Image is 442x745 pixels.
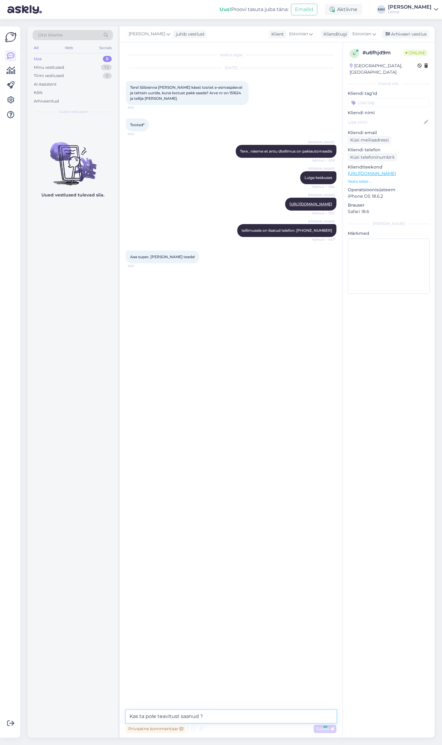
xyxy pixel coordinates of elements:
div: Lenne [388,10,432,14]
span: Uued vestlused [59,109,87,114]
p: Vaata edasi ... [348,179,430,184]
p: Klienditeekond [348,164,430,170]
p: Märkmed [348,230,430,237]
span: Estonian [289,31,308,37]
span: Estonian [352,31,371,37]
div: 73 [101,64,112,71]
div: Klienditugi [321,31,347,37]
span: Nähtud ✓ 9:57 [312,237,335,242]
div: Web [64,44,74,52]
div: Socials [98,44,113,52]
div: Aktiivne [325,4,362,15]
span: Tere! Sõbranna [PERSON_NAME] käest tootet e-esmaspäeval ja tahtsin uurida, kuna lootust pakk saad... [130,85,243,101]
p: Operatsioonisüsteem [348,187,430,193]
span: [PERSON_NAME] [308,166,335,171]
span: Tere , näeme et antu dtellimus on pakiautomaadis [240,149,332,153]
div: Kõik [34,90,43,96]
div: Arhiveeri vestlus [382,30,429,38]
span: [PERSON_NAME] [129,31,165,37]
img: No chats [28,131,118,186]
img: Askly Logo [5,31,17,43]
input: Lisa tag [348,98,430,107]
div: [GEOGRAPHIC_DATA], [GEOGRAPHIC_DATA] [350,63,417,76]
div: Minu vestlused [34,64,64,71]
span: Luige keskuses [304,175,332,180]
p: Kliendi nimi [348,110,430,116]
div: [DATE] [126,65,336,71]
div: juhib vestlust [173,31,205,37]
button: Emailid [291,4,317,15]
p: Uued vestlused tulevad siia. [41,192,104,198]
div: Proovi tasuta juba täna: [219,6,289,13]
p: Kliendi email [348,130,430,136]
span: Tooted* [130,122,145,127]
div: [PERSON_NAME] [388,5,432,10]
div: 0 [103,73,112,79]
span: Nähtud ✓ 9:56 [312,158,335,163]
div: Vestlus algas [126,52,336,58]
a: [URL][DOMAIN_NAME] [289,202,332,206]
span: Nähtud ✓ 9:57 [312,211,335,215]
div: [PERSON_NAME] [348,221,430,227]
span: tellimusele on lisatud telefon: [PHONE_NUMBER] [242,228,332,233]
div: MM [377,5,386,14]
p: iPhone OS 18.6.2 [348,193,430,200]
span: 9:55 [128,105,151,110]
p: Kliendi tag'id [348,90,430,97]
a: [URL][DOMAIN_NAME] [348,171,396,176]
span: Online [403,49,428,56]
div: AI Assistent [34,81,56,87]
div: # u6fhjd9m [363,49,403,56]
div: Uus [34,56,42,62]
span: Otsi kliente [38,32,63,38]
p: Safari 18.6 [348,208,430,215]
div: Küsi meiliaadressi [348,136,391,144]
div: Arhiveeritud [34,98,59,104]
span: [PERSON_NAME] [308,193,335,197]
div: Küsi telefoninumbrit [348,153,397,161]
div: All [33,44,40,52]
span: [PERSON_NAME] [308,140,335,145]
span: Nähtud ✓ 9:56 [312,184,335,189]
div: Tiimi vestlused [34,73,64,79]
b: Uus! [219,6,231,12]
div: Kliendi info [348,81,430,87]
p: Kliendi telefon [348,147,430,153]
span: u [353,51,356,56]
input: Lisa nimi [348,119,423,126]
div: 0 [103,56,112,62]
p: Brauser [348,202,430,208]
span: Aaa super, [PERSON_NAME] teada! [130,254,195,259]
a: [PERSON_NAME]Lenne [388,5,438,14]
span: 9:55 [128,132,151,136]
div: Klient [269,31,284,37]
span: [PERSON_NAME] [308,219,335,224]
span: 9:59 [128,264,151,268]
